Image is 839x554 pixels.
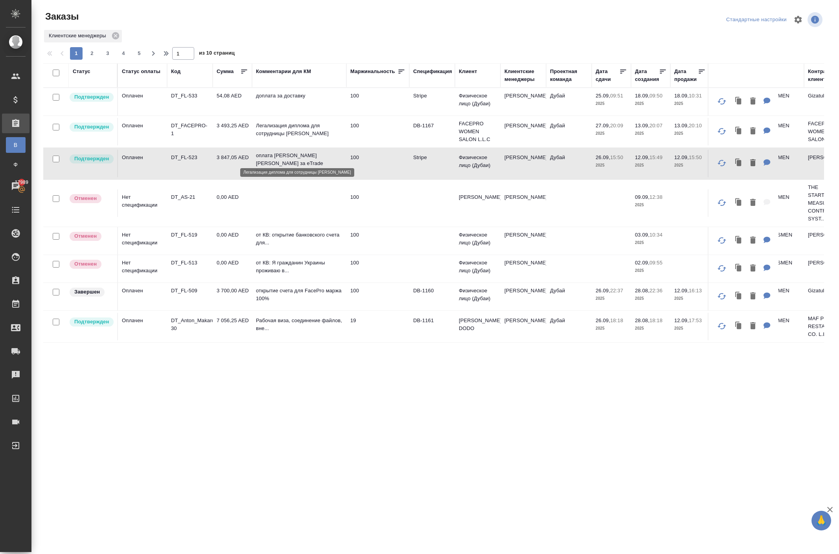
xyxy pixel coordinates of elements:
[760,123,775,139] button: Для КМ: Легализация диплома для сотрудницы Алия
[122,68,160,75] div: Статус оплаты
[712,287,731,306] button: Обновить
[712,231,731,250] button: Обновить
[500,255,546,283] td: [PERSON_NAME]
[69,259,113,270] div: Выставляет КМ после отмены со стороны клиента. Если уже после запуска – КМ пишет ПМу про отмену, ...
[689,93,702,99] p: 10:31
[596,295,627,303] p: 2025
[500,189,546,217] td: [PERSON_NAME]
[69,317,113,327] div: Выставляет КМ после уточнения всех необходимых деталей и получения согласия клиента на запуск. С ...
[118,118,167,145] td: Оплачен
[504,68,542,83] div: Клиентские менеджеры
[69,193,113,204] div: Выставляет КМ после отмены со стороны клиента. Если уже после запуска – КМ пишет ПМу про отмену, ...
[689,154,702,160] p: 15:50
[746,260,760,277] button: Удалить
[610,123,623,128] p: 20:09
[635,325,666,332] p: 2025
[731,260,746,277] button: Клонировать
[256,152,342,175] p: оплата [PERSON_NAME][PERSON_NAME] за eTrade licence...
[546,118,592,145] td: Дубай
[118,189,167,217] td: Нет спецификации
[689,317,702,323] p: 17:53
[712,154,731,172] button: Обновить
[808,12,824,27] span: Посмотреть информацию
[724,14,789,26] div: split button
[712,92,731,111] button: Обновить
[610,288,623,294] p: 22:37
[760,233,775,249] button: Для КМ: от КВ: открытие банковского счета для физического лица; возможно позже потребуется для юр
[346,255,409,283] td: 100
[635,194,649,200] p: 09.09,
[74,123,109,131] p: Подтвержден
[731,155,746,171] button: Клонировать
[674,68,698,83] div: Дата продажи
[256,92,342,100] p: доплата за доставку
[500,150,546,177] td: [PERSON_NAME]
[500,227,546,255] td: [PERSON_NAME]
[171,231,209,239] p: DT_FL-519
[459,68,477,75] div: Клиент
[635,239,666,247] p: 2025
[459,317,497,332] p: [PERSON_NAME] DODO
[649,317,662,323] p: 18:18
[199,48,235,60] span: из 10 страниц
[171,317,209,332] p: DT_Anton_Makarov_DODO-30
[118,88,167,116] td: Оплачен
[409,118,455,145] td: DB-1167
[596,161,627,169] p: 2025
[610,317,623,323] p: 18:18
[596,123,610,128] p: 27.09,
[649,260,662,266] p: 09:55
[413,68,452,75] div: Спецификация
[635,267,666,275] p: 2025
[760,94,775,110] button: Для КМ: доплата за доставку
[746,318,760,334] button: Удалить
[101,50,114,57] span: 3
[649,232,662,238] p: 10:34
[171,193,209,201] p: DT_AS-21
[635,130,666,138] p: 2025
[10,161,22,169] span: Ф
[133,50,145,57] span: 5
[101,47,114,60] button: 3
[674,161,706,169] p: 2025
[689,288,702,294] p: 16:13
[69,287,113,297] div: Выставляет КМ при направлении счета или после выполнения всех работ/сдачи заказа клиенту. Окончат...
[346,189,409,217] td: 100
[118,150,167,177] td: Оплачен
[635,201,666,209] p: 2025
[256,68,311,75] div: Комментарии для КМ
[674,154,689,160] p: 12.09,
[213,118,252,145] td: 3 493,25 AED
[74,318,109,326] p: Подтвержден
[171,122,209,138] p: DT_FACEPRO-1
[500,88,546,116] td: [PERSON_NAME]
[118,255,167,283] td: Нет спецификации
[171,68,180,75] div: Код
[459,92,497,108] p: Физическое лицо (Дубаи)
[74,232,97,240] p: Отменен
[459,154,497,169] p: Физическое лицо (Дубаи)
[635,317,649,323] p: 28.08,
[746,195,760,211] button: Удалить
[731,233,746,249] button: Клонировать
[459,120,497,143] p: FACEPRO WOMEN SALON L.L.C
[256,259,342,275] p: от КВ: Я гражданин Украины проживаю в...
[69,92,113,103] div: Выставляет КМ после уточнения всех необходимых деталей и получения согласия клиента на запуск. С ...
[500,118,546,145] td: [PERSON_NAME]
[74,194,97,202] p: Отменен
[43,10,79,23] span: Заказы
[635,295,666,303] p: 2025
[6,157,26,172] a: Ф
[546,150,592,177] td: Дубай
[2,176,29,196] a: 17989
[712,122,731,141] button: Обновить
[649,194,662,200] p: 12:38
[346,150,409,177] td: 100
[213,227,252,255] td: 0,00 AED
[649,123,662,128] p: 20:07
[635,288,649,294] p: 28.08,
[350,68,395,75] div: Маржинальность
[171,92,209,100] p: DT_FL-533
[596,93,610,99] p: 25.09,
[731,318,746,334] button: Клонировать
